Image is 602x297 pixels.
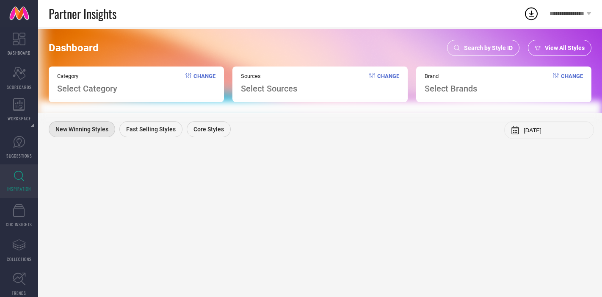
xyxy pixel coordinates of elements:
[57,73,117,79] span: Category
[425,73,477,79] span: Brand
[126,126,176,133] span: Fast Selling Styles
[524,6,539,21] div: Open download list
[193,73,215,94] span: Change
[7,256,32,262] span: COLLECTIONS
[8,50,30,56] span: DASHBOARD
[524,127,587,133] input: Select month
[241,83,297,94] span: Select Sources
[49,5,116,22] span: Partner Insights
[6,221,32,228] span: CDC INSIGHTS
[6,153,32,159] span: SUGGESTIONS
[12,290,26,296] span: TRENDS
[49,42,99,54] span: Dashboard
[7,84,32,90] span: SCORECARDS
[193,126,224,133] span: Core Styles
[545,44,585,51] span: View All Styles
[55,126,108,133] span: New Winning Styles
[464,44,513,51] span: Search by Style ID
[377,73,399,94] span: Change
[7,186,31,192] span: INSPIRATION
[425,83,477,94] span: Select Brands
[561,73,583,94] span: Change
[8,115,31,122] span: WORKSPACE
[241,73,297,79] span: Sources
[57,83,117,94] span: Select Category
